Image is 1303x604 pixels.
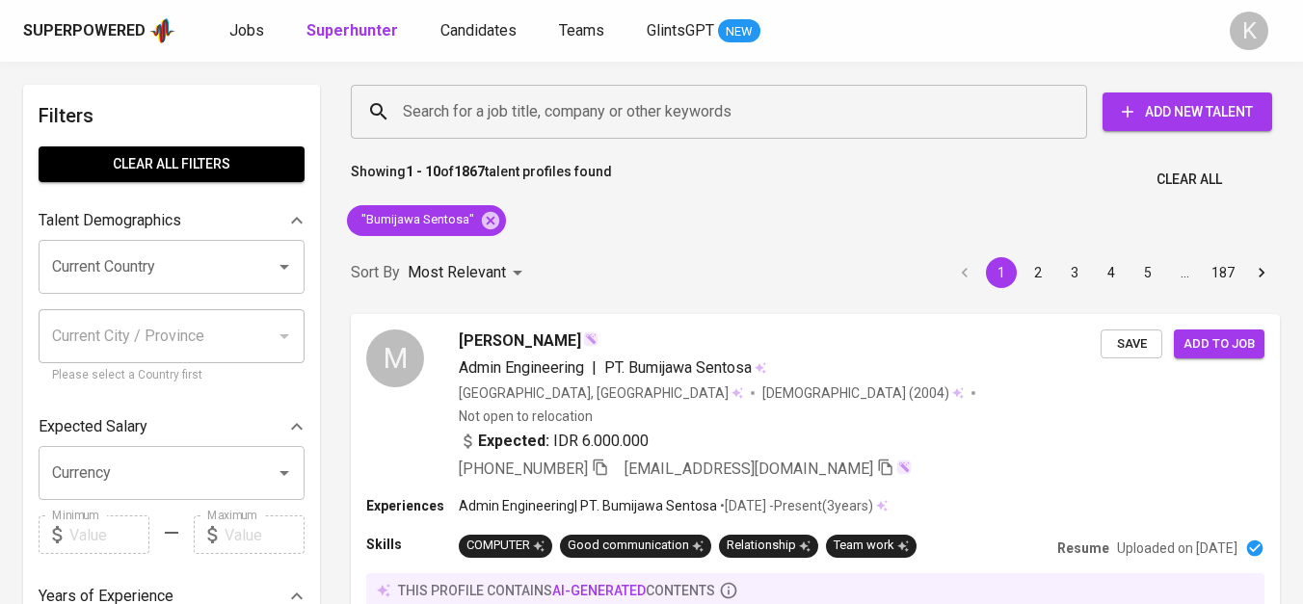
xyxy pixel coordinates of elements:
button: Go to page 187 [1206,257,1240,288]
div: (2004) [762,383,964,403]
a: Superpoweredapp logo [23,16,175,45]
div: Talent Demographics [39,201,305,240]
button: Go to page 2 [1023,257,1053,288]
span: [PHONE_NUMBER] [459,460,588,478]
span: Jobs [229,21,264,39]
button: Go to next page [1246,257,1277,288]
span: Clear All filters [54,152,289,176]
a: Candidates [440,19,520,43]
button: Go to page 3 [1059,257,1090,288]
span: Clear All [1157,168,1222,192]
div: COMPUTER [466,537,545,555]
p: Showing of talent profiles found [351,162,612,197]
button: Open [271,460,298,486]
a: Teams [559,19,608,43]
div: Most Relevant [408,255,529,291]
p: Talent Demographics [39,209,181,232]
button: Go to page 4 [1096,257,1127,288]
p: Sort By [351,261,400,284]
div: Superpowered [23,20,146,42]
img: magic_wand.svg [896,460,912,475]
div: Team work [834,537,909,555]
a: Jobs [229,19,268,43]
span: AI-generated [552,583,646,598]
p: Skills [366,535,459,554]
button: Clear All [1149,162,1230,197]
p: this profile contains contents [398,581,715,600]
input: Value [69,515,149,554]
nav: pagination navigation [946,257,1280,288]
p: Uploaded on [DATE] [1117,538,1237,558]
input: Value [225,515,305,554]
div: "Bumijawa Sentosa" [347,205,506,236]
span: GlintsGPT [647,21,714,39]
button: Save [1101,329,1162,359]
button: Add New Talent [1103,92,1272,131]
div: [GEOGRAPHIC_DATA], [GEOGRAPHIC_DATA] [459,383,743,403]
div: M [366,329,424,387]
b: Expected: [478,430,549,453]
span: Save [1110,333,1153,355]
b: 1867 [454,164,485,179]
p: Experiences [366,496,459,515]
p: • [DATE] - Present ( 3 years ) [717,496,873,515]
span: PT. Bumijawa Sentosa [604,358,752,377]
span: Admin Engineering [459,358,584,377]
span: Add New Talent [1118,100,1257,124]
div: Good communication [568,537,704,555]
p: Resume [1057,538,1109,558]
button: Clear All filters [39,146,305,182]
span: Add to job [1183,333,1255,355]
button: page 1 [986,257,1017,288]
span: [PERSON_NAME] [459,329,581,353]
div: Expected Salary [39,407,305,446]
span: Teams [559,21,604,39]
span: [EMAIL_ADDRESS][DOMAIN_NAME] [625,460,873,478]
h6: Filters [39,100,305,131]
p: Expected Salary [39,415,147,438]
div: … [1169,263,1200,282]
span: | [592,356,597,380]
p: Most Relevant [408,261,506,284]
div: K [1230,12,1268,50]
b: 1 - 10 [406,164,440,179]
button: Add to job [1174,329,1264,359]
p: Please select a Country first [52,366,291,385]
a: GlintsGPT NEW [647,19,760,43]
div: Relationship [727,537,811,555]
a: Superhunter [306,19,402,43]
span: NEW [718,22,760,41]
img: magic_wand.svg [583,331,598,347]
button: Open [271,253,298,280]
span: [DEMOGRAPHIC_DATA] [762,383,909,403]
p: Admin Engineering | PT. Bumijawa Sentosa [459,496,717,515]
b: Superhunter [306,21,398,39]
div: IDR 6.000.000 [459,430,649,453]
button: Go to page 5 [1132,257,1163,288]
p: Not open to relocation [459,407,593,426]
span: Candidates [440,21,517,39]
span: "Bumijawa Sentosa" [347,211,486,229]
img: app logo [149,16,175,45]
